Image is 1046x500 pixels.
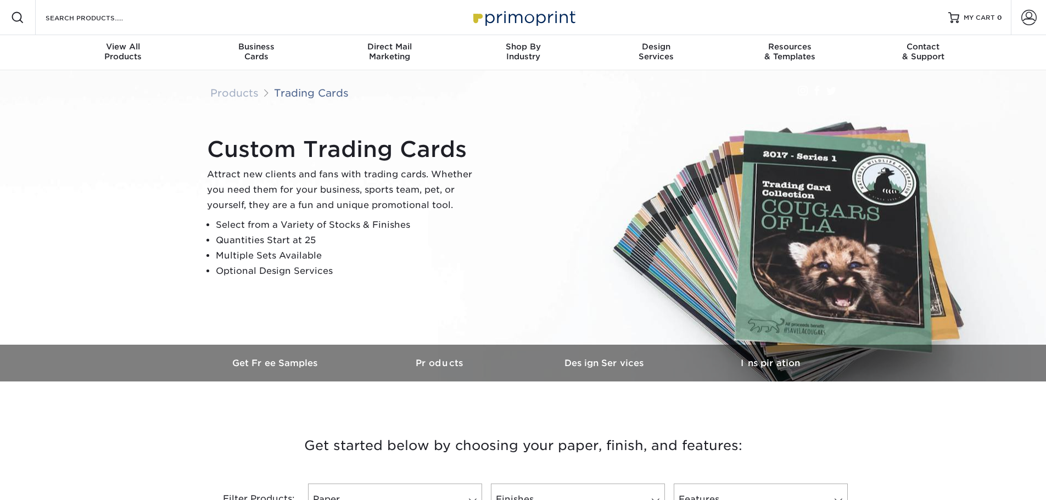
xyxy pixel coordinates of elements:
[189,35,323,70] a: BusinessCards
[468,5,578,29] img: Primoprint
[456,35,590,70] a: Shop ByIndustry
[210,87,259,99] a: Products
[189,42,323,52] span: Business
[323,35,456,70] a: Direct MailMarketing
[57,42,190,61] div: Products
[216,217,482,233] li: Select from a Variety of Stocks & Finishes
[194,358,359,368] h3: Get Free Samples
[207,136,482,162] h1: Custom Trading Cards
[323,42,456,61] div: Marketing
[359,345,523,381] a: Products
[202,421,844,470] h3: Get started below by choosing your paper, finish, and features:
[997,14,1002,21] span: 0
[523,345,688,381] a: Design Services
[44,11,152,24] input: SEARCH PRODUCTS.....
[274,87,349,99] a: Trading Cards
[723,42,857,61] div: & Templates
[723,35,857,70] a: Resources& Templates
[590,35,723,70] a: DesignServices
[688,358,853,368] h3: Inspiration
[688,345,853,381] a: Inspiration
[216,263,482,279] li: Optional Design Services
[523,358,688,368] h3: Design Services
[207,167,482,213] p: Attract new clients and fans with trading cards. Whether you need them for your business, sports ...
[57,42,190,52] span: View All
[216,248,482,263] li: Multiple Sets Available
[723,42,857,52] span: Resources
[964,13,995,23] span: MY CART
[189,42,323,61] div: Cards
[323,42,456,52] span: Direct Mail
[590,42,723,61] div: Services
[857,42,990,52] span: Contact
[194,345,359,381] a: Get Free Samples
[359,358,523,368] h3: Products
[456,42,590,52] span: Shop By
[590,42,723,52] span: Design
[57,35,190,70] a: View AllProducts
[857,42,990,61] div: & Support
[857,35,990,70] a: Contact& Support
[216,233,482,248] li: Quantities Start at 25
[456,42,590,61] div: Industry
